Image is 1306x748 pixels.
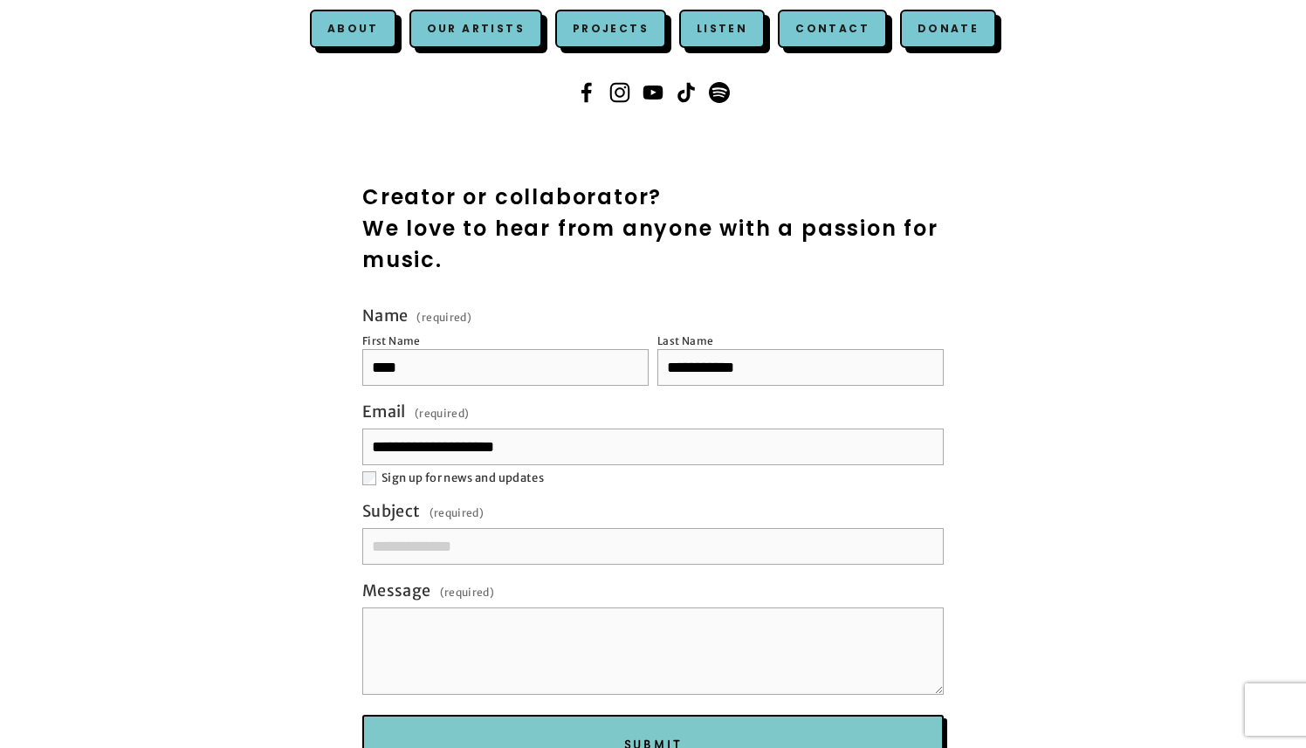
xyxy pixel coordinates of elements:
input: Sign up for news and updates [362,471,376,485]
a: Our Artists [409,10,542,48]
span: Sign up for news and updates [381,470,544,485]
span: Message [362,580,431,600]
h2: Creator or collaborator? We love to hear from anyone with a passion for music. [362,182,944,276]
a: Donate [900,10,996,48]
span: Subject [362,501,421,521]
a: About [327,21,379,36]
a: Projects [555,10,666,48]
span: (required) [415,401,470,425]
span: Name [362,305,408,326]
span: (required) [430,501,485,525]
span: (required) [440,580,495,604]
div: First Name [362,334,421,347]
div: Last Name [657,334,713,347]
span: (required) [416,312,471,323]
a: Contact [778,10,887,48]
span: Email [362,401,406,422]
a: Listen [697,21,747,36]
